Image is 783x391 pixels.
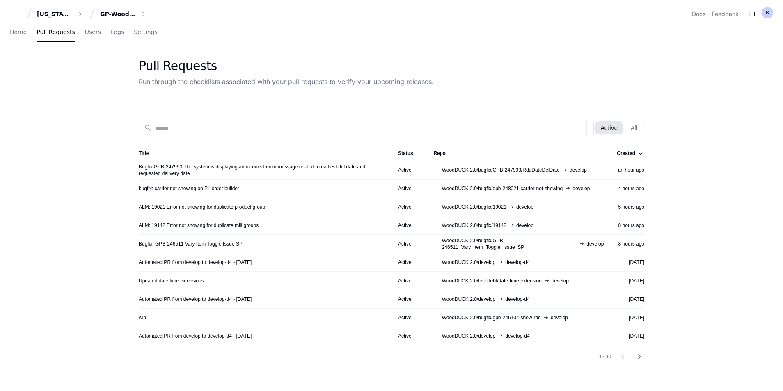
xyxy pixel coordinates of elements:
span: Home [10,30,27,34]
div: Created [617,150,643,157]
div: Active [398,333,421,339]
span: WoodDUCK 2.0/develop [442,296,496,302]
a: wip [139,314,146,321]
button: Active [595,121,622,134]
div: Status [398,150,421,157]
button: Feedback [712,10,739,18]
span: develop [552,277,569,284]
mat-icon: search [144,124,152,132]
div: Title [139,150,149,157]
span: develop [586,241,604,247]
div: Pull Requests [139,59,434,73]
span: develop [516,204,533,210]
a: Docs [692,10,705,18]
div: Active [398,222,421,229]
div: Title [139,150,385,157]
div: Active [398,185,421,192]
div: [DATE] [617,333,644,339]
span: develop [516,222,533,229]
span: Logs [111,30,124,34]
span: develop [572,185,590,192]
th: Repo [427,146,611,161]
span: develop [570,167,587,173]
a: Automated PR from develop to develop-d4 - [DATE] [139,259,252,266]
a: Settings [134,23,157,42]
span: WoodDUCK 2.0/bugfix/19142 [442,222,506,229]
a: Users [85,23,101,42]
a: Home [10,23,27,42]
div: Run through the checklists associated with your pull requests to verify your upcoming releases. [139,77,434,86]
div: [DATE] [617,259,644,266]
div: Created [617,150,635,157]
div: [US_STATE] Pacific [37,10,72,18]
mat-icon: chevron_right [634,352,644,361]
div: Active [398,314,421,321]
div: Active [398,241,421,247]
a: Automated PR from develop to develop-d4 - [DATE] [139,296,252,302]
a: ALM: 19021 Error not showing for duplicate product group [139,204,265,210]
span: develop-d4 [505,333,529,339]
iframe: Open customer support [757,364,779,386]
div: Active [398,259,421,266]
div: [DATE] [617,296,644,302]
span: WoodDUCK 2.0/develop [442,259,496,266]
span: WoodDUCK 2.0/bugfix/gpb-248021-carrier-not-showing [442,185,563,192]
div: Active [398,277,421,284]
span: Settings [134,30,157,34]
span: Users [85,30,101,34]
span: WoodDUCK 2.0/bugfix/gpb-246104-show-rdd [442,314,541,321]
div: [DATE] [617,277,644,284]
a: Pull Requests [37,23,75,42]
button: [US_STATE] Pacific [34,7,86,21]
span: WoodDUCK 2.0/bugfix/GPB-247993/RddDateDelDate [442,167,560,173]
span: WoodDUCK 2.0/bugfix/19021 [442,204,506,210]
span: WoodDUCK 2.0/bugfix/GPB-246511_Vary_Item_Toggle_Issue_SP [442,237,577,250]
span: develop-d4 [505,259,529,266]
a: ALM: 19142 Error not showing for duplicate mill groups [139,222,259,229]
div: Active [398,296,421,302]
button: GP-WoodDuck 2.0 [97,7,149,21]
span: Pull Requests [37,30,75,34]
div: GP-WoodDuck 2.0 [100,10,135,18]
h1: B [766,9,769,16]
a: Logs [111,23,124,42]
div: 8 hours ago [617,222,644,229]
div: an hour ago [617,167,644,173]
a: Bugfix: GPB-246511 Vary Item Toggle Issue SP [139,241,243,247]
div: Active [398,167,421,173]
a: bugfix: carrier not showing on PL order builder [139,185,239,192]
a: Automated PR from develop to develop-d4 - [DATE] [139,333,252,339]
div: 1 - 10 [599,353,611,360]
span: WoodDUCK 2.0/develop [442,333,496,339]
div: Active [398,204,421,210]
span: WoodDUCK 2.0/techdebt/date-time-extension [442,277,542,284]
span: develop-d4 [505,296,529,302]
div: [DATE] [617,314,644,321]
div: 4 hours ago [617,185,644,192]
button: B [762,7,773,18]
div: Status [398,150,413,157]
button: All [626,121,642,134]
div: 8 hours ago [617,241,644,247]
a: Updated date time extensions [139,277,204,284]
div: 5 hours ago [617,204,644,210]
a: Bugfix GPB-247993-The system is displaying an incorrect error message related to earliest del dat... [139,164,385,177]
span: develop [551,314,568,321]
